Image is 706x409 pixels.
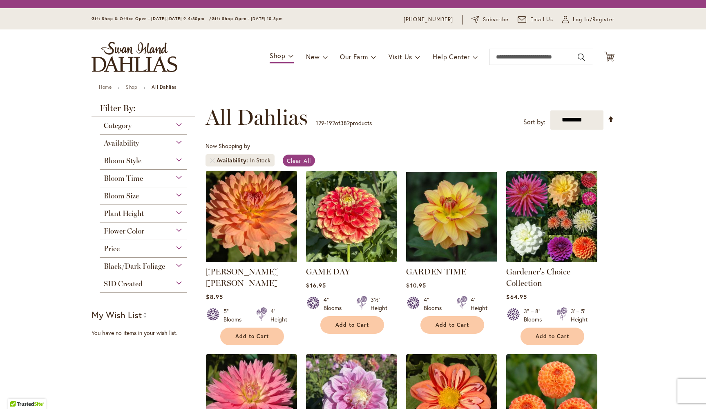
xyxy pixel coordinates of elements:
a: Home [99,84,112,90]
a: GABRIELLE MARIE [206,256,297,264]
button: Add to Cart [220,328,284,345]
a: store logo [92,42,177,72]
a: Clear All [283,155,315,166]
img: GABRIELLE MARIE [206,171,297,262]
span: SID Created [104,279,143,288]
span: Bloom Size [104,191,139,200]
a: GAME DAY [306,267,350,276]
span: 382 [340,119,350,127]
a: Log In/Register [562,16,614,24]
span: Add to Cart [335,321,369,328]
span: Category [104,121,132,130]
span: Add to Cart [235,333,269,340]
a: GARDEN TIME [406,267,466,276]
button: Add to Cart [521,328,584,345]
span: Availability [104,139,139,148]
strong: My Wish List [92,309,142,321]
a: [PERSON_NAME] [PERSON_NAME] [206,267,279,288]
div: 4" Blooms [424,296,447,312]
span: Subscribe [483,16,509,24]
a: Gardener's Choice Collection [506,267,570,288]
a: Email Us [518,16,554,24]
span: Bloom Time [104,174,143,183]
span: $64.95 [506,293,527,301]
span: Log In/Register [573,16,614,24]
div: 3' – 5' Height [571,307,588,324]
span: 192 [326,119,335,127]
a: Shop [126,84,137,90]
span: All Dahlias [206,105,308,130]
span: New [306,52,319,61]
span: Visit Us [389,52,412,61]
span: Availability [217,156,250,164]
span: $10.95 [406,281,426,289]
img: GARDEN TIME [406,171,497,262]
label: Sort by: [523,115,545,130]
a: Subscribe [471,16,509,24]
a: [PHONE_NUMBER] [404,16,453,24]
button: Add to Cart [420,316,484,334]
iframe: Launch Accessibility Center [6,380,29,403]
span: Gift Shop Open - [DATE] 10-3pm [212,16,283,21]
span: 129 [316,119,324,127]
a: Remove Availability In Stock [210,158,214,163]
a: GAME DAY [306,256,397,264]
a: Gardener's Choice Collection [506,256,597,264]
strong: Filter By: [92,104,195,117]
img: Gardener's Choice Collection [506,171,597,262]
span: Black/Dark Foliage [104,262,165,271]
span: Flower Color [104,227,144,236]
div: 4' Height [471,296,487,312]
span: Now Shopping by [206,142,250,150]
span: Price [104,244,120,253]
a: GARDEN TIME [406,256,497,264]
span: Gift Shop & Office Open - [DATE]-[DATE] 9-4:30pm / [92,16,212,21]
span: Email Us [530,16,554,24]
span: $16.95 [306,281,326,289]
button: Search [578,51,585,64]
span: Clear All [287,157,311,164]
span: Help Center [433,52,470,61]
span: Our Farm [340,52,368,61]
div: In Stock [250,156,270,164]
span: Add to Cart [536,333,569,340]
span: $8.95 [206,293,223,301]
div: 3½' Height [371,296,387,312]
span: Bloom Style [104,156,141,165]
div: You have no items in your wish list. [92,329,201,337]
span: Add to Cart [436,321,469,328]
div: 4' Height [270,307,287,324]
div: 5" Blooms [223,307,246,324]
p: - of products [316,117,372,130]
strong: All Dahlias [152,84,176,90]
div: 3" – 8" Blooms [524,307,547,324]
button: Add to Cart [320,316,384,334]
span: Shop [270,51,286,60]
img: GAME DAY [306,171,397,262]
div: 4" Blooms [324,296,346,312]
span: Plant Height [104,209,144,218]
